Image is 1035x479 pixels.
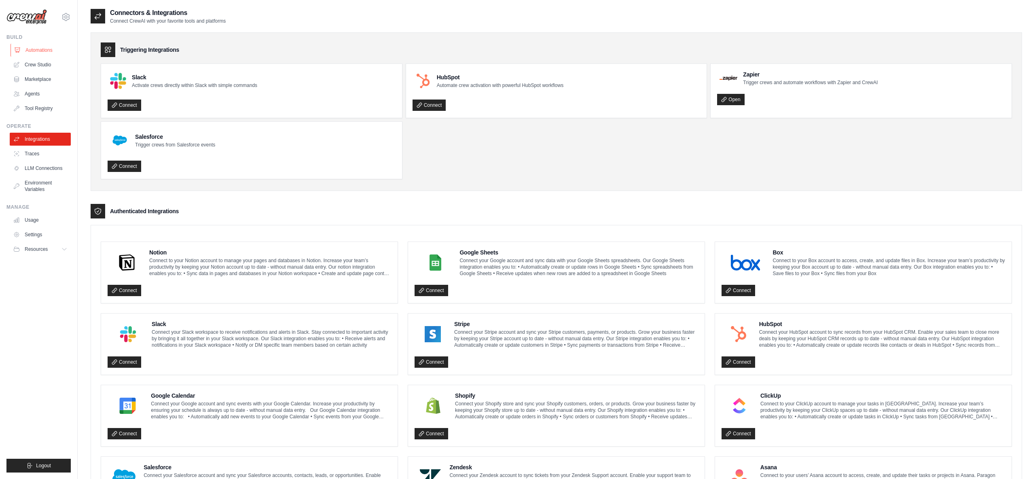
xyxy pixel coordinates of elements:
h4: Google Sheets [459,248,698,256]
h4: Notion [149,248,391,256]
a: Crew Studio [10,58,71,71]
h4: Asana [760,463,1005,471]
a: Connect [415,285,448,296]
p: Connect to your ClickUp account to manage your tasks in [GEOGRAPHIC_DATA]. Increase your team’s p... [760,401,1005,420]
a: Usage [10,214,71,227]
h4: Box [773,248,1005,256]
img: Google Calendar Logo [110,398,145,414]
img: Notion Logo [110,254,144,271]
h4: Zendesk [449,463,698,471]
div: Operate [6,123,71,129]
a: Settings [10,228,71,241]
h4: Salesforce [144,463,391,471]
h3: Authenticated Integrations [110,207,179,215]
img: Salesforce Logo [110,131,129,150]
a: Integrations [10,133,71,146]
img: Stripe Logo [417,326,449,342]
div: Manage [6,204,71,210]
a: Connect [722,428,755,439]
img: HubSpot Logo [724,326,753,342]
a: Connect [722,356,755,368]
img: Box Logo [724,254,767,271]
img: Shopify Logo [417,398,449,414]
a: Tool Registry [10,102,71,115]
h4: Stripe [454,320,698,328]
h4: Shopify [455,392,698,400]
a: Agents [10,87,71,100]
span: Logout [36,462,51,469]
h4: Google Calendar [151,392,391,400]
a: Connect [108,428,141,439]
img: HubSpot Logo [415,73,431,89]
p: Trigger crews and automate workflows with Zapier and CrewAI [743,79,878,86]
a: Connect [413,100,446,111]
span: Resources [25,246,48,252]
a: Connect [415,356,448,368]
h4: Salesforce [135,133,215,141]
h4: HubSpot [759,320,1005,328]
button: Logout [6,459,71,473]
h3: Triggering Integrations [120,46,179,54]
p: Connect your Google account and sync data with your Google Sheets spreadsheets. Our Google Sheets... [459,257,698,277]
a: Automations [11,44,72,57]
h4: Slack [132,73,257,81]
p: Automate crew activation with powerful HubSpot workflows [437,82,563,89]
a: Connect [108,356,141,368]
p: Connect your HubSpot account to sync records from your HubSpot CRM. Enable your sales team to clo... [759,329,1005,348]
a: Traces [10,147,71,160]
h4: Zapier [743,70,878,78]
a: Connect [108,161,141,172]
h2: Connectors & Integrations [110,8,226,18]
img: ClickUp Logo [724,398,755,414]
img: Google Sheets Logo [417,254,454,271]
p: Connect your Slack workspace to receive notifications and alerts in Slack. Stay connected to impo... [152,329,391,348]
img: Slack Logo [110,73,126,89]
p: Connect your Shopify store and sync your Shopify customers, orders, or products. Grow your busine... [455,401,698,420]
p: Trigger crews from Salesforce events [135,142,215,148]
a: LLM Connections [10,162,71,175]
img: Slack Logo [110,326,146,342]
a: Connect [722,285,755,296]
img: Zapier Logo [720,76,737,81]
button: Resources [10,243,71,256]
p: Connect to your Notion account to manage your pages and databases in Notion. Increase your team’s... [149,257,391,277]
p: Activate crews directly within Slack with simple commands [132,82,257,89]
a: Environment Variables [10,176,71,196]
p: Connect CrewAI with your favorite tools and platforms [110,18,226,24]
p: Connect your Google account and sync events with your Google Calendar. Increase your productivity... [151,401,391,420]
img: Logo [6,9,47,25]
p: Connect your Stripe account and sync your Stripe customers, payments, or products. Grow your busi... [454,329,698,348]
a: Marketplace [10,73,71,86]
h4: HubSpot [437,73,563,81]
a: Open [717,94,744,105]
h4: ClickUp [760,392,1005,400]
div: Build [6,34,71,40]
p: Connect to your Box account to access, create, and update files in Box. Increase your team’s prod... [773,257,1005,277]
a: Connect [108,100,141,111]
a: Connect [108,285,141,296]
h4: Slack [152,320,391,328]
a: Connect [415,428,448,439]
